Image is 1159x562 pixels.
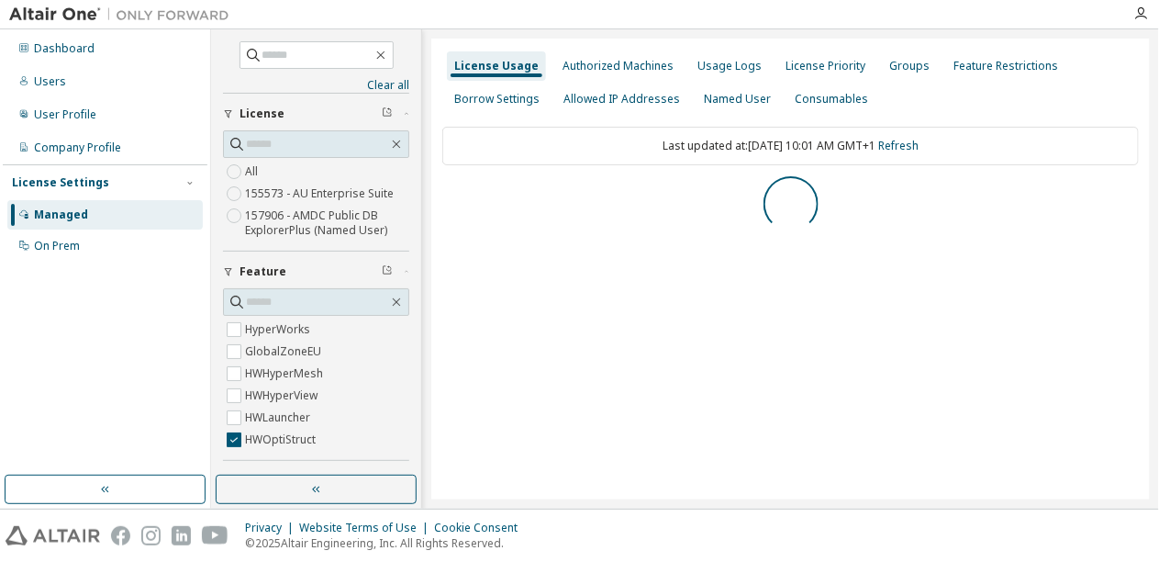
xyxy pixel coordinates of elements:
div: Users [34,74,66,89]
p: © 2025 Altair Engineering, Inc. All Rights Reserved. [245,535,529,551]
div: User Profile [34,107,96,122]
div: License Priority [786,59,865,73]
div: Privacy [245,521,299,535]
label: 155573 - AU Enterprise Suite [245,183,397,205]
div: Borrow Settings [454,92,540,107]
div: Managed [34,208,88,222]
div: Usage Logs [697,59,762,73]
div: Company Profile [34,140,121,155]
button: License [223,94,409,134]
div: Groups [889,59,930,73]
label: HWOptiStruct [245,429,319,451]
label: HWLauncher [245,407,314,429]
div: Feature Restrictions [953,59,1058,73]
label: HWHyperView [245,385,321,407]
div: Dashboard [34,41,95,56]
img: youtube.svg [202,526,228,545]
a: Clear all [223,78,409,93]
a: Refresh [878,138,919,153]
span: Clear filter [382,107,393,121]
img: altair_logo.svg [6,526,100,545]
span: License [240,107,284,121]
span: Feature [240,264,286,279]
div: License Settings [12,175,109,190]
div: Named User [704,92,771,107]
label: HyperWorks [245,319,314,341]
div: Last updated at: [DATE] 10:01 AM GMT+1 [442,127,1139,165]
img: Altair One [9,6,239,24]
span: Clear filter [382,264,393,279]
button: Feature [223,252,409,292]
div: Cookie Consent [434,521,529,535]
div: Consumables [795,92,868,107]
div: Website Terms of Use [299,521,434,535]
img: instagram.svg [141,526,161,545]
label: 157906 - AMDC Public DB ExplorerPlus (Named User) [245,205,409,242]
div: Allowed IP Addresses [563,92,680,107]
div: License Usage [454,59,539,73]
img: facebook.svg [111,526,130,545]
label: GlobalZoneEU [245,341,325,363]
div: On Prem [34,239,80,253]
button: Only my usage [223,461,409,501]
img: linkedin.svg [172,526,191,545]
div: Authorized Machines [563,59,674,73]
label: All [245,161,262,183]
label: HWHyperMesh [245,363,327,385]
